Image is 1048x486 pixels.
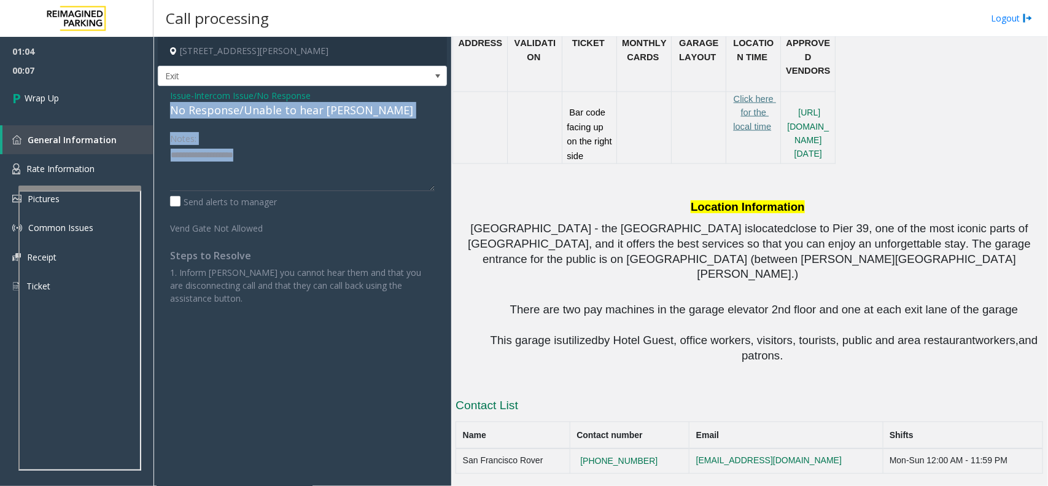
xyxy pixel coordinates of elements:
th: Email [689,422,883,449]
span: Exit [158,66,389,86]
a: [URL][DOMAIN_NAME][DATE] [787,108,829,159]
span: Issue [170,89,191,102]
img: 'icon' [12,163,20,174]
label: Vend Gate Not Allowed [167,218,280,235]
a: General Information [2,125,153,154]
span: There are two pay machines in the garage elevator 2nd floor and one at each exit lane of the garage [510,303,1019,316]
button: [PHONE_NUMBER] [576,456,661,467]
img: 'icon' [12,223,22,233]
span: This garage is [491,334,562,347]
span: - [191,90,311,101]
label: Send alerts to manager [170,195,277,208]
span: located [753,222,790,235]
img: 'icon' [12,281,20,292]
span: Location Information [691,200,805,213]
td: San Francisco Rover [456,449,570,473]
span: and patrons. [742,334,1041,362]
p: 1. Inform [PERSON_NAME] you cannot hear them and that you are disconnecting call and that they ca... [170,266,435,305]
h3: Contact List [456,398,1043,417]
label: Notes: [170,128,196,145]
span: Rate Information [26,163,95,174]
h4: Steps to Resolve [170,250,435,262]
span: APPROVED VENDORS [786,38,830,76]
span: LOCATION TIME [733,38,774,61]
a: Logout [991,12,1033,25]
h3: Call processing [160,3,275,33]
span: utilized [562,334,598,347]
span: [GEOGRAPHIC_DATA] - the [GEOGRAPHIC_DATA] is [471,222,753,235]
h4: [STREET_ADDRESS][PERSON_NAME] [158,37,447,66]
a: [EMAIL_ADDRESS][DOMAIN_NAME] [696,455,842,465]
span: GARAGE LAYOUT [679,38,721,61]
span: TICKET [572,38,605,48]
span: Bar code facing up on the right side [567,108,614,160]
div: No Response/Unable to hear [PERSON_NAME] [170,102,435,119]
th: Shifts [883,422,1042,449]
img: 'icon' [12,195,21,203]
span: General Information [28,134,117,146]
img: 'icon' [12,135,21,144]
a: Click here for the local time [733,94,776,131]
span: ADDRESS [458,38,502,48]
span: Wrap Up [25,92,59,104]
th: Name [456,422,570,449]
img: logout [1023,12,1033,25]
div: Mon-Sun 12:00 AM - 11:59 PM [890,456,1036,466]
th: Contact number [570,422,689,449]
img: 'icon' [12,253,21,261]
span: MONTHLY CARDS [622,38,669,61]
span: workers, [976,334,1019,347]
span: Intercom Issue/No Response [194,89,311,102]
span: VALIDATION [514,38,556,61]
span: by Hotel Guest, office workers, visitors, tourists, public and area restaurant [598,334,976,347]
